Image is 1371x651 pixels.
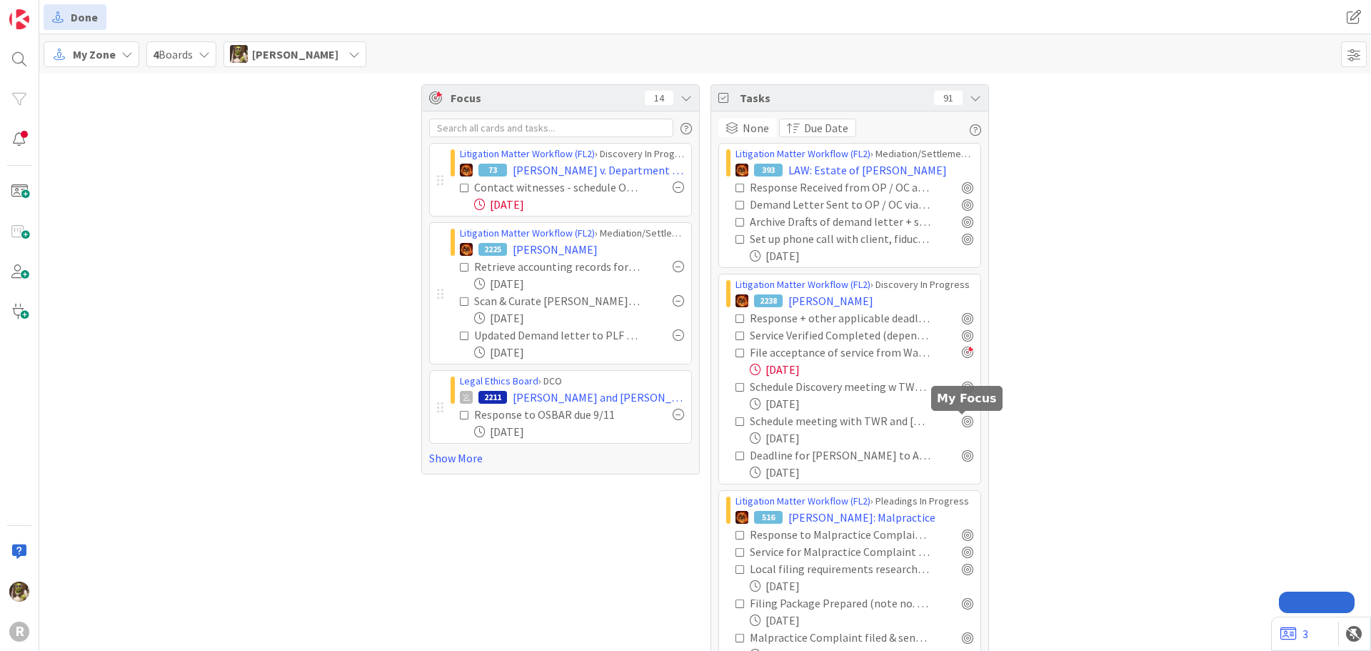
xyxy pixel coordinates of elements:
div: Service Verified Completed (depends on service method) [750,327,930,344]
div: [DATE] [750,577,973,595]
div: Service for Malpractice Complaint Verified Completed (depends on service method) [paralegal] [750,543,930,560]
a: Done [44,4,106,30]
div: [DATE] [474,423,684,440]
div: › Mediation/Settlement in Progress [735,146,973,161]
div: › Discovery In Progress [460,146,684,161]
a: Litigation Matter Workflow (FL2) [735,495,870,507]
button: Due Date [779,119,856,137]
img: TR [735,164,748,177]
a: Litigation Matter Workflow (FL2) [460,147,595,160]
div: [DATE] [750,612,973,629]
div: › Pleadings In Progress [735,494,973,509]
div: Schedule Discovery meeting w TWR, [PERSON_NAME], and TM [750,378,930,395]
div: [DATE] [750,429,973,447]
div: Contact witnesses - schedule October phone calls with [PERSON_NAME] [474,179,641,196]
img: DG [9,582,29,602]
h5: My Focus [937,392,997,405]
div: Scan & Curate [PERSON_NAME] Documents [474,292,641,309]
a: Legal Ethics Board [460,374,538,387]
img: Visit kanbanzone.com [9,9,29,29]
div: Demand Letter Sent to OP / OC via US Mail + Email [750,196,930,213]
div: 2211 [478,391,507,404]
a: Show More [429,449,692,467]
img: TR [735,294,748,307]
div: › Mediation/Settlement in Progress [460,226,684,241]
div: Response + other applicable deadlines calendared [750,309,930,327]
img: TR [735,511,748,524]
div: 14 [645,91,673,105]
div: File acceptance of service from Wang & [PERSON_NAME] [750,344,930,361]
div: › DCO [460,374,684,389]
div: 73 [478,164,507,177]
div: Filing Package Prepared (note no. of copies, cover sheet, etc.) + Filing Fee Noted [paralegal] [750,595,930,612]
span: Due Date [804,119,848,136]
div: [DATE] [474,344,684,361]
div: 2225 [478,243,507,256]
img: DG [230,45,248,63]
div: 516 [754,511,783,524]
a: Litigation Matter Workflow (FL2) [735,147,870,160]
div: Local filing requirements researched from [GEOGRAPHIC_DATA] [paralegal] [750,560,930,577]
div: [DATE] [474,275,684,292]
a: 3 [1280,625,1308,642]
span: [PERSON_NAME] [513,241,598,258]
span: None [743,119,769,136]
div: Schedule meeting with TWR and [PERSON_NAME] re next steps [750,412,930,429]
div: 91 [934,91,963,105]
span: My Zone [73,46,116,63]
div: [DATE] [474,196,684,213]
span: Focus [451,89,633,106]
div: 2238 [754,294,783,307]
input: Search all cards and tasks... [429,119,673,137]
img: TR [460,164,473,177]
div: [DATE] [750,247,973,264]
div: [DATE] [750,361,973,378]
span: LAW: Estate of [PERSON_NAME] [788,161,947,179]
span: [PERSON_NAME]: Malpractice [788,509,935,526]
span: [PERSON_NAME] [252,46,338,63]
span: [PERSON_NAME] and [PERSON_NAME] [513,389,684,406]
div: Updated Demand letter to PLF re atty fees (see 9/2 email) [474,327,641,344]
span: Done [71,9,98,26]
div: Set up phone call with client, fiduciary and her attorney (see 9/8 email) [750,230,930,247]
div: › Discovery In Progress [735,277,973,292]
div: 393 [754,164,783,177]
div: Response to Malpractice Complaint calendared & card next deadline updated [paralegal] [750,526,930,543]
span: [PERSON_NAME] v. Department of Human Services [513,161,684,179]
div: [DATE] [474,309,684,327]
div: Malpractice Complaint filed & sent out for Service [paralegal] by [DATE] [750,629,930,646]
div: Deadline for [PERSON_NAME] to Answer Complaint : [DATE] [750,447,930,464]
img: TR [460,243,473,256]
a: Litigation Matter Workflow (FL2) [735,278,870,291]
span: [PERSON_NAME] [788,292,873,309]
div: Response to OSBAR due 9/11 [474,406,640,423]
span: Tasks [740,89,927,106]
div: [DATE] [750,395,973,412]
a: Litigation Matter Workflow (FL2) [460,227,595,239]
div: Retrieve accounting records for the trust / circulate to Trustee and Beneficiaries (see 9/2 email) [474,258,641,275]
div: Response Received from OP / OC and saved to file [750,179,930,196]
span: Boards [153,46,193,63]
div: [DATE] [750,464,973,481]
b: 4 [153,47,159,61]
div: Archive Drafts of demand letter + save final version in correspondence folder [750,213,930,230]
div: R [9,622,29,642]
